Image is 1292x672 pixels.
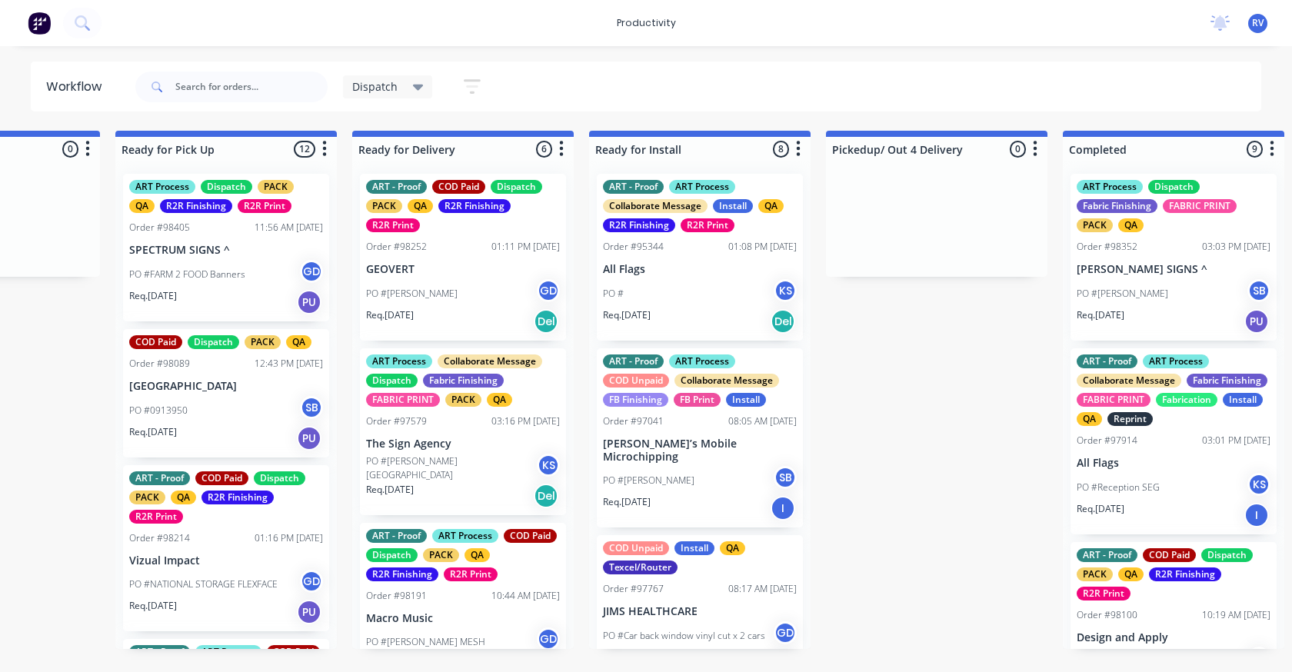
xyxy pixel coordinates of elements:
[366,437,560,451] p: The Sign Agency
[1252,16,1264,30] span: RV
[432,529,498,543] div: ART Process
[728,582,797,596] div: 08:17 AM [DATE]
[366,589,427,603] div: Order #98191
[1244,503,1269,527] div: I
[1077,608,1137,622] div: Order #98100
[129,180,195,194] div: ART Process
[1244,309,1269,334] div: PU
[674,393,721,407] div: FB Print
[534,309,558,334] div: Del
[129,357,190,371] div: Order #98089
[444,567,498,581] div: R2R Print
[129,221,190,235] div: Order #98405
[1077,412,1102,426] div: QA
[1077,374,1181,388] div: Collaborate Message
[366,567,438,581] div: R2R Finishing
[300,260,323,283] div: GD
[129,510,183,524] div: R2R Print
[674,374,779,388] div: Collaborate Message
[774,466,797,489] div: SB
[504,529,557,543] div: COD Paid
[366,354,432,368] div: ART Process
[1077,393,1150,407] div: FABRIC PRINT
[366,240,427,254] div: Order #98252
[46,78,109,96] div: Workflow
[1156,393,1217,407] div: Fabrication
[603,561,678,574] div: Texcel/Router
[129,577,278,591] p: PO #NATIONAL STORAGE FLEXFACE
[713,199,753,213] div: Install
[255,357,323,371] div: 12:43 PM [DATE]
[597,348,803,528] div: ART - ProofART ProcessCOD UnpaidCollaborate MessageFB FinishingFB PrintInstallOrder #9704108:05 A...
[366,199,402,213] div: PACK
[728,240,797,254] div: 01:08 PM [DATE]
[28,12,51,35] img: Factory
[603,354,664,368] div: ART - Proof
[465,548,490,562] div: QA
[1071,348,1277,534] div: ART - ProofART ProcessCollaborate MessageFabric FinishingFABRIC PRINTFabricationInstallQAReprintO...
[1077,548,1137,562] div: ART - Proof
[366,529,427,543] div: ART - Proof
[297,426,321,451] div: PU
[423,548,459,562] div: PACK
[245,335,281,349] div: PACK
[366,218,420,232] div: R2R Print
[129,199,155,213] div: QA
[603,374,669,388] div: COD Unpaid
[300,396,323,419] div: SB
[445,393,481,407] div: PACK
[366,612,560,625] p: Macro Music
[1223,393,1263,407] div: Install
[438,354,542,368] div: Collaborate Message
[129,268,245,281] p: PO #FARM 2 FOOD Banners
[238,199,291,213] div: R2R Print
[129,471,190,485] div: ART - Proof
[609,12,684,35] div: productivity
[129,491,165,504] div: PACK
[352,78,398,95] span: Dispatch
[681,218,734,232] div: R2R Print
[603,218,675,232] div: R2R Finishing
[771,309,795,334] div: Del
[771,496,795,521] div: I
[603,495,651,509] p: Req. [DATE]
[1077,199,1157,213] div: Fabric Finishing
[267,645,320,659] div: COD Paid
[1077,354,1137,368] div: ART - Proof
[758,199,784,213] div: QA
[175,72,328,102] input: Search for orders...
[366,308,414,322] p: Req. [DATE]
[603,414,664,428] div: Order #97041
[255,531,323,545] div: 01:16 PM [DATE]
[603,240,664,254] div: Order #95344
[1077,631,1270,644] p: Design and Apply
[123,465,329,632] div: ART - ProofCOD PaidDispatchPACKQAR2R FinishingR2R PrintOrder #9821401:16 PM [DATE]Vizual ImpactPO...
[1077,263,1270,276] p: [PERSON_NAME] SIGNS ^
[366,548,418,562] div: Dispatch
[603,180,664,194] div: ART - Proof
[1163,199,1237,213] div: FABRIC PRINT
[423,374,504,388] div: Fabric Finishing
[603,393,668,407] div: FB Finishing
[537,454,560,477] div: KS
[129,645,190,659] div: ART - Proof
[1202,608,1270,622] div: 10:19 AM [DATE]
[1071,174,1277,341] div: ART ProcessDispatchFabric FinishingFABRIC PRINTPACKQAOrder #9835203:03 PM [DATE][PERSON_NAME] SIG...
[254,471,305,485] div: Dispatch
[603,308,651,322] p: Req. [DATE]
[728,414,797,428] div: 08:05 AM [DATE]
[1148,180,1200,194] div: Dispatch
[366,454,537,482] p: PO #[PERSON_NAME][GEOGRAPHIC_DATA]
[123,329,329,457] div: COD PaidDispatchPACKQAOrder #9808912:43 PM [DATE][GEOGRAPHIC_DATA]PO #0913950SBReq.[DATE]PU
[1118,218,1144,232] div: QA
[366,414,427,428] div: Order #97579
[366,393,440,407] div: FABRIC PRINT
[201,491,274,504] div: R2R Finishing
[297,600,321,624] div: PU
[603,629,765,643] p: PO #Car back window vinyl cut x 2 cars
[129,531,190,545] div: Order #98214
[129,335,182,349] div: COD Paid
[603,263,797,276] p: All Flags
[1077,240,1137,254] div: Order #98352
[195,471,248,485] div: COD Paid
